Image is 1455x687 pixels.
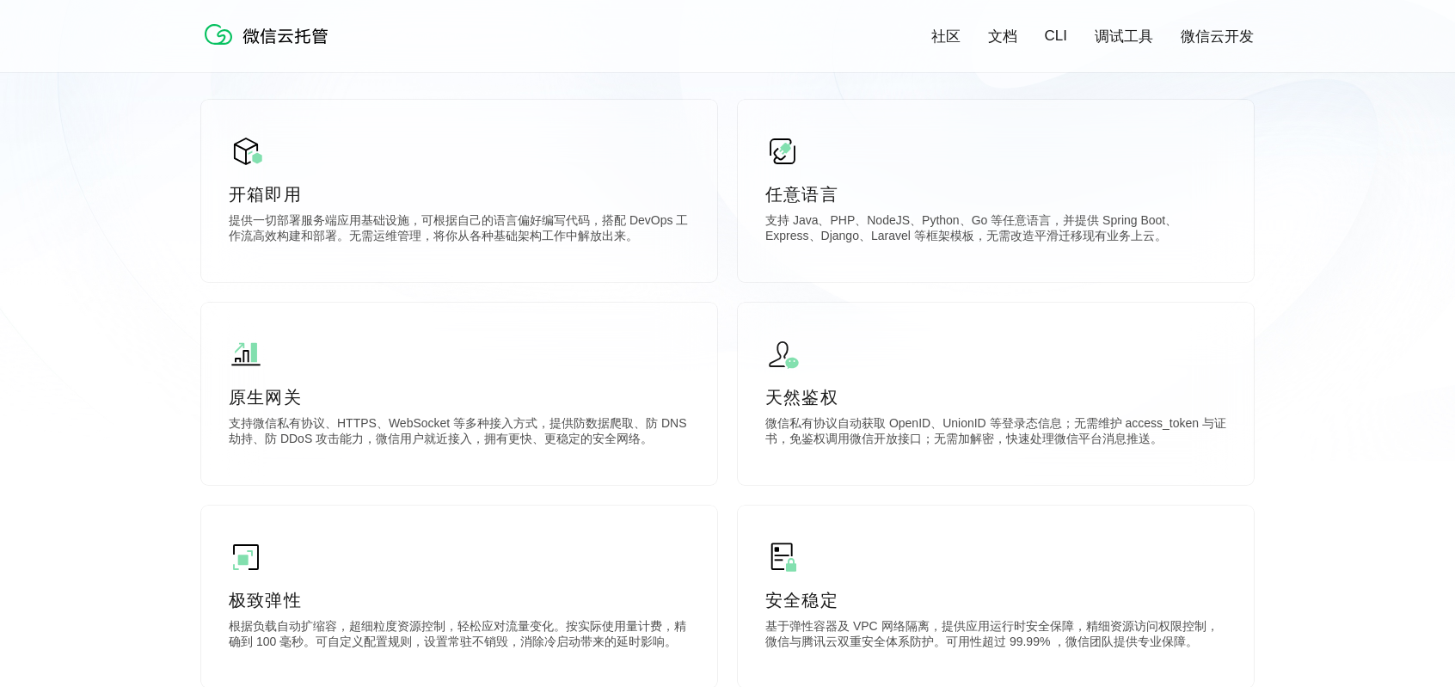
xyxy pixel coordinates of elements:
[765,416,1226,451] p: 微信私有协议自动获取 OpenID、UnionID 等登录态信息；无需维护 access_token 与证书，免鉴权调用微信开放接口；无需加解密，快速处理微信平台消息推送。
[765,619,1226,653] p: 基于弹性容器及 VPC 网络隔离，提供应用运行时安全保障，精细资源访问权限控制，微信与腾讯云双重安全体系防护。可用性超过 99.99% ，微信团队提供专业保障。
[1095,27,1153,46] a: 调试工具
[988,27,1017,46] a: 文档
[765,588,1226,612] p: 安全稳定
[229,416,690,451] p: 支持微信私有协议、HTTPS、WebSocket 等多种接入方式，提供防数据爬取、防 DNS 劫持、防 DDoS 攻击能力，微信用户就近接入，拥有更快、更稳定的安全网络。
[765,213,1226,248] p: 支持 Java、PHP、NodeJS、Python、Go 等任意语言，并提供 Spring Boot、Express、Django、Laravel 等框架模板，无需改造平滑迁移现有业务上云。
[229,213,690,248] p: 提供一切部署服务端应用基础设施，可根据自己的语言偏好编写代码，搭配 DevOps 工作流高效构建和部署。无需运维管理，将你从各种基础架构工作中解放出来。
[931,27,961,46] a: 社区
[201,40,339,54] a: 微信云托管
[229,619,690,653] p: 根据负载自动扩缩容，超细粒度资源控制，轻松应对流量变化。按实际使用量计费，精确到 100 毫秒。可自定义配置规则，设置常驻不销毁，消除冷启动带来的延时影响。
[765,182,1226,206] p: 任意语言
[1181,27,1254,46] a: 微信云开发
[1045,28,1067,45] a: CLI
[229,588,690,612] p: 极致弹性
[201,17,339,52] img: 微信云托管
[765,385,1226,409] p: 天然鉴权
[229,182,690,206] p: 开箱即用
[229,385,690,409] p: 原生网关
